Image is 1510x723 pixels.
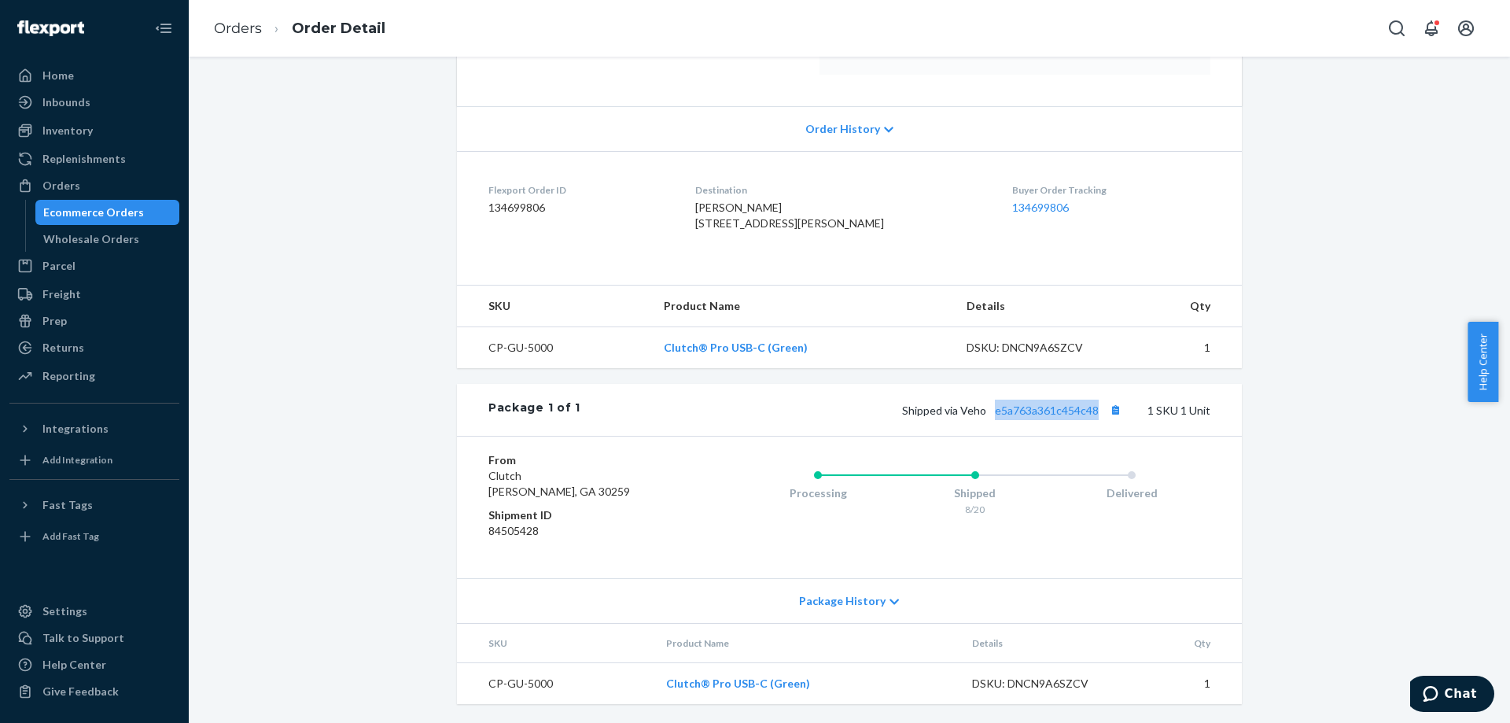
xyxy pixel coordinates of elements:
[148,13,179,44] button: Close Navigation
[42,684,119,699] div: Give Feedback
[897,503,1054,516] div: 8/20
[1416,13,1447,44] button: Open notifications
[42,603,87,619] div: Settings
[9,335,179,360] a: Returns
[9,308,179,334] a: Prep
[9,416,179,441] button: Integrations
[1410,676,1494,715] iframe: Opens a widget where you can chat to one of our agents
[695,183,988,197] dt: Destination
[488,183,670,197] dt: Flexport Order ID
[35,200,180,225] a: Ecommerce Orders
[35,227,180,252] a: Wholesale Orders
[9,679,179,704] button: Give Feedback
[1468,322,1498,402] button: Help Center
[9,146,179,172] a: Replenishments
[805,121,880,137] span: Order History
[42,151,126,167] div: Replenishments
[1012,201,1069,214] a: 134699806
[42,368,95,384] div: Reporting
[9,253,179,279] a: Parcel
[1012,183,1210,197] dt: Buyer Order Tracking
[666,677,810,690] a: Clutch® Pro USB-C (Green)
[654,624,959,663] th: Product Name
[488,452,676,468] dt: From
[695,201,884,230] span: [PERSON_NAME] [STREET_ADDRESS][PERSON_NAME]
[9,282,179,307] a: Freight
[457,286,651,327] th: SKU
[488,523,676,539] dd: 84505428
[9,448,179,473] a: Add Integration
[580,400,1210,420] div: 1 SKU 1 Unit
[1126,286,1242,327] th: Qty
[42,340,84,356] div: Returns
[42,497,93,513] div: Fast Tags
[42,453,112,467] div: Add Integration
[43,231,139,247] div: Wholesale Orders
[17,20,84,36] img: Flexport logo
[9,492,179,518] button: Fast Tags
[902,404,1125,417] span: Shipped via Veho
[42,529,99,543] div: Add Fast Tag
[897,485,1054,501] div: Shipped
[457,327,651,369] td: CP-GU-5000
[967,340,1114,356] div: DSKU: DNCN9A6SZCV
[42,94,90,110] div: Inbounds
[9,524,179,549] a: Add Fast Tag
[799,593,886,609] span: Package History
[488,200,670,216] dd: 134699806
[9,625,179,651] button: Talk to Support
[1132,663,1242,705] td: 1
[1132,624,1242,663] th: Qty
[42,123,93,138] div: Inventory
[972,676,1120,692] div: DSKU: DNCN9A6SZCV
[457,624,654,663] th: SKU
[1053,485,1210,501] div: Delivered
[9,63,179,88] a: Home
[488,507,676,523] dt: Shipment ID
[42,68,74,83] div: Home
[1450,13,1482,44] button: Open account menu
[995,404,1099,417] a: e5a763a361c454c48
[42,258,75,274] div: Parcel
[954,286,1127,327] th: Details
[201,6,398,52] ol: breadcrumbs
[1105,400,1125,420] button: Copy tracking number
[42,178,80,194] div: Orders
[651,286,954,327] th: Product Name
[488,469,630,498] span: Clutch [PERSON_NAME], GA 30259
[9,599,179,624] a: Settings
[9,173,179,198] a: Orders
[42,630,124,646] div: Talk to Support
[9,652,179,677] a: Help Center
[664,341,808,354] a: Clutch® Pro USB-C (Green)
[42,313,67,329] div: Prep
[292,20,385,37] a: Order Detail
[488,400,580,420] div: Package 1 of 1
[214,20,262,37] a: Orders
[42,286,81,302] div: Freight
[9,90,179,115] a: Inbounds
[457,663,654,705] td: CP-GU-5000
[739,485,897,501] div: Processing
[9,118,179,143] a: Inventory
[42,421,109,437] div: Integrations
[42,657,106,673] div: Help Center
[1381,13,1412,44] button: Open Search Box
[959,624,1132,663] th: Details
[9,363,179,389] a: Reporting
[1126,327,1242,369] td: 1
[43,205,144,220] div: Ecommerce Orders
